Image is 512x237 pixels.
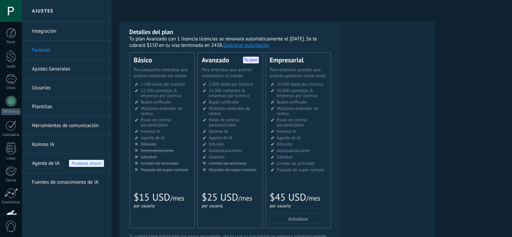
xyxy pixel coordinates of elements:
[32,60,104,79] a: Ajustes Generales
[277,148,310,153] span: Automatizaciónes
[69,160,104,167] span: Pruébalo ahora!
[129,36,331,49] div: Tu plan Avanzado con 1 licencia licencias se renovará automáticamente el [DATE]. Se te cobrará $1...
[129,28,173,36] b: Detalles del plan
[277,88,317,98] span: 50.000 contactos & empresas por licencia
[1,64,21,69] div: Leads
[22,173,111,191] li: Fuentes de conocimiento de IA
[277,99,307,105] span: Buzón unificado
[22,60,111,79] li: Ajustes Generales
[22,22,111,41] li: Integración
[32,135,104,154] a: Kommo IA
[277,117,307,128] span: Panel de control personalizable
[22,79,111,97] li: Usuarios
[270,191,306,204] span: $45 USD
[1,200,21,205] div: Estadísticas
[223,42,269,49] button: Gestionar suscripción
[270,203,291,209] span: por usuario
[277,141,292,147] span: Difusión
[1,109,21,115] div: WhatsApp
[22,116,111,135] li: Herramientas de comunicación
[32,79,104,97] a: Usuarios
[32,154,60,173] span: Agente de IA
[22,154,111,173] li: Agente de IA
[270,57,327,63] div: Empresarial
[277,81,323,87] span: 10.000 leads por licencia
[22,41,111,60] li: Facturas
[288,216,308,221] span: Actualizar
[1,40,21,45] div: Panel
[1,86,21,90] div: Chats
[1,133,21,137] div: Calendario
[1,156,21,161] div: Listas
[32,97,104,116] a: Plantillas
[22,97,111,116] li: Plantillas
[32,41,104,60] a: Facturas
[32,154,104,173] a: Agente de IA Pruébalo ahora!
[270,67,326,79] span: Para empresas grandes que quieren gestionar varios leads
[277,106,318,116] span: Múltiples embudos de ventas
[277,135,301,141] span: Agente de IA
[22,135,111,154] li: Kommo IA
[32,173,104,192] a: Fuentes de conocimiento de IA
[306,194,320,203] span: /mes
[32,116,104,135] a: Herramientas de comunicación
[277,167,325,173] span: Paquete de super campos
[270,213,327,224] button: Actualizar
[1,178,21,183] div: Correo
[277,154,293,160] span: Salesbot
[277,128,296,134] span: Kommo IA
[277,160,314,166] span: Límites de actividad
[32,22,104,41] a: Integración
